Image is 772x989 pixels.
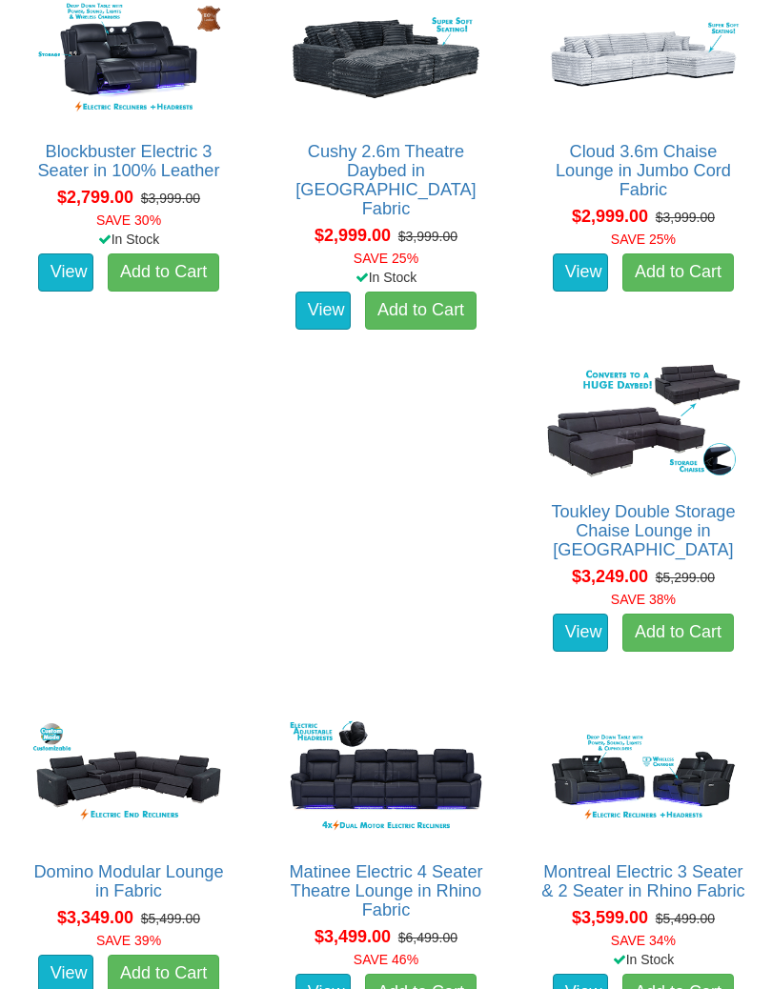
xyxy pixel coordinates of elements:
[315,226,391,245] span: $2,999.00
[295,292,351,330] a: View
[295,142,476,218] a: Cushy 2.6m Theatre Daybed in [GEOGRAPHIC_DATA] Fabric
[611,232,676,247] font: SAVE 25%
[539,716,747,844] img: Montreal Electric 3 Seater & 2 Seater in Rhino Fabric
[611,933,676,948] font: SAVE 34%
[553,614,608,652] a: View
[556,142,731,199] a: Cloud 3.6m Chaise Lounge in Jumbo Cord Fabric
[25,716,233,844] img: Domino Modular Lounge in Fabric
[289,862,482,919] a: Matinee Electric 4 Seater Theatre Lounge in Rhino Fabric
[57,188,133,207] span: $2,799.00
[611,592,676,607] font: SAVE 38%
[541,862,744,900] a: Montreal Electric 3 Seater & 2 Seater in Rhino Fabric
[398,930,457,945] del: $6,499.00
[268,268,504,287] div: In Stock
[108,253,219,292] a: Add to Cart
[656,210,715,225] del: $3,999.00
[38,253,93,292] a: View
[656,570,715,585] del: $5,299.00
[572,908,648,927] span: $3,599.00
[525,950,762,969] div: In Stock
[656,911,715,926] del: $5,499.00
[96,212,161,228] font: SAVE 30%
[398,229,457,244] del: $3,999.00
[572,207,648,226] span: $2,999.00
[354,952,418,967] font: SAVE 46%
[33,862,223,900] a: Domino Modular Lounge in Fabric
[553,253,608,292] a: View
[572,567,648,586] span: $3,249.00
[96,933,161,948] font: SAVE 39%
[282,716,490,844] img: Matinee Electric 4 Seater Theatre Lounge in Rhino Fabric
[365,292,477,330] a: Add to Cart
[539,355,747,484] img: Toukley Double Storage Chaise Lounge in Fabric
[57,908,133,927] span: $3,349.00
[354,251,418,266] font: SAVE 25%
[37,142,219,180] a: Blockbuster Electric 3 Seater in 100% Leather
[315,927,391,946] span: $3,499.00
[551,502,735,559] a: Toukley Double Storage Chaise Lounge in [GEOGRAPHIC_DATA]
[622,614,734,652] a: Add to Cart
[141,911,200,926] del: $5,499.00
[10,230,247,249] div: In Stock
[141,191,200,206] del: $3,999.00
[622,253,734,292] a: Add to Cart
